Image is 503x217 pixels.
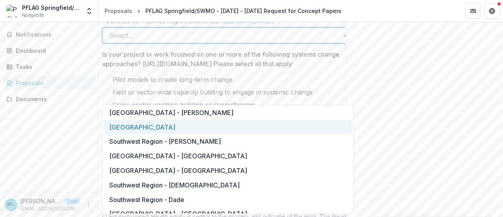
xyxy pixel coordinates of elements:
div: To see the MFH Service Region, click here: [102,18,354,28]
div: Proposals [105,7,132,15]
a: [URL][DOMAIN_NAME] [215,18,274,24]
div: PFLAG Springfield/SWMO [22,4,81,12]
button: Get Help [484,3,500,19]
div: Documents [16,95,88,103]
p: User [64,198,81,205]
div: [GEOGRAPHIC_DATA] - [GEOGRAPHIC_DATA] [104,163,352,178]
p: [PERSON_NAME] [20,197,61,205]
nav: breadcrumb [101,5,345,17]
span: Field or sector-wide capacity building to engage in systemic change [112,87,313,97]
p: Is your project or work focused on one or more of the following systems change approaches? [URL][... [102,50,349,69]
div: Proposals [16,79,88,87]
span: Cross-sector coalition building or strengthening [112,100,254,109]
span: Notifications [16,32,92,38]
p: [EMAIL_ADDRESS][DOMAIN_NAME] [20,205,81,212]
div: [GEOGRAPHIC_DATA] - [PERSON_NAME] [104,105,352,120]
button: Partners [465,3,481,19]
a: Proposals [101,5,135,17]
button: Open entity switcher [84,3,95,19]
div: PFLAG Springfield/SWMO - [DATE] - [DATE] Request for Concept Papers [145,7,341,15]
a: Dashboard [3,44,95,57]
a: Documents [3,93,95,106]
div: [GEOGRAPHIC_DATA] [104,120,352,134]
div: Southwest Region - [PERSON_NAME] [104,134,352,149]
div: Tasks [16,63,88,71]
span: Nonprofit [22,12,44,19]
div: Southwest Region - Dade [104,192,352,207]
button: More [84,200,93,210]
img: PFLAG Springfield/SWMO [6,5,19,17]
a: Tasks [3,60,95,73]
div: Southwest Region - [DEMOGRAPHIC_DATA] [104,178,352,192]
div: [GEOGRAPHIC_DATA] - [GEOGRAPHIC_DATA] [104,149,352,163]
button: Notifications [3,28,95,41]
div: Dashboard [16,46,88,55]
a: Proposals [3,76,95,89]
span: Pilot models to create long-term change [112,75,233,84]
div: Melisabeth Johnston [7,202,15,207]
